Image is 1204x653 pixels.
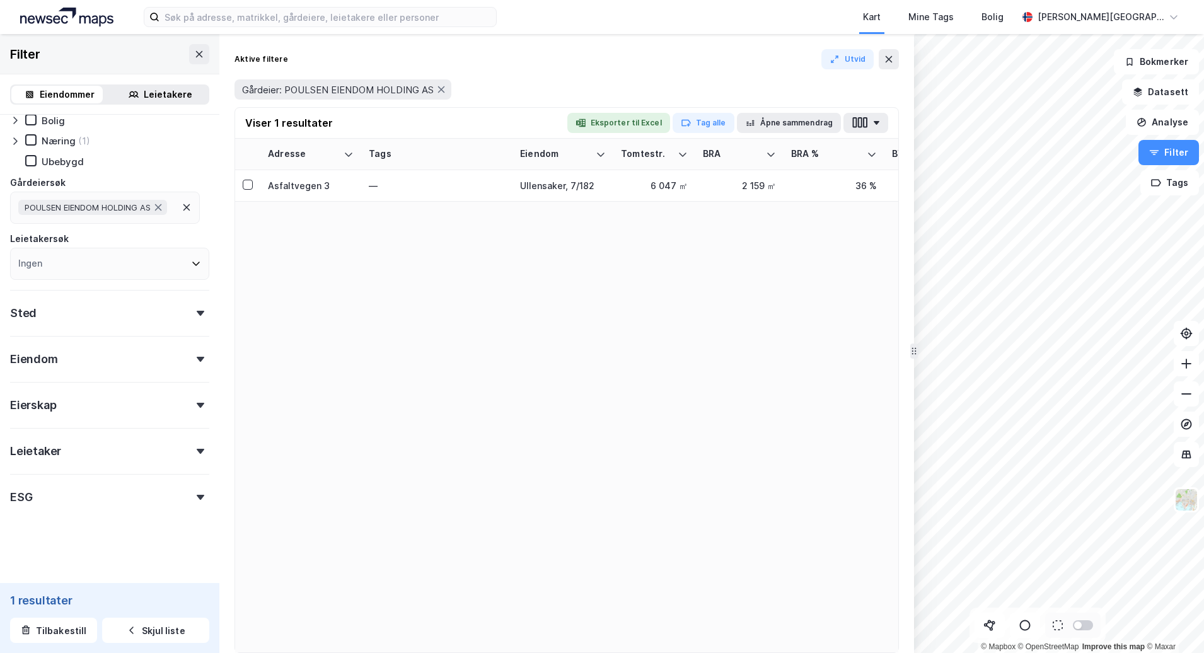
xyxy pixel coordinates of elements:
div: 2 540 ㎡ [892,179,965,192]
div: Bolig [42,115,65,127]
span: POULSEN EIENDOM HOLDING AS [25,202,151,212]
div: Leietaker [10,444,61,459]
div: Asfaltvegen 3 [268,179,354,192]
a: OpenStreetMap [1018,642,1079,651]
div: Aktive filtere [234,54,288,64]
div: Viser 1 resultater [245,115,333,130]
div: 1 resultater [10,592,209,608]
div: Næring [42,135,76,147]
div: Kart [863,9,881,25]
div: Mine Tags [908,9,954,25]
div: Tomtestr. [621,148,673,160]
div: 2 159 ㎡ [703,179,776,192]
div: Kontrollprogram for chat [1141,592,1204,653]
div: Ubebygd [42,156,84,168]
a: Mapbox [981,642,1016,651]
div: [PERSON_NAME][GEOGRAPHIC_DATA] [1038,9,1164,25]
div: Tags [369,148,505,160]
div: Eierskap [10,398,56,413]
img: logo.a4113a55bc3d86da70a041830d287a7e.svg [20,8,113,26]
div: Gårdeiersøk [10,175,66,190]
button: Utvid [821,49,874,69]
div: BRA [703,148,761,160]
iframe: Chat Widget [1141,592,1204,653]
button: Bokmerker [1114,49,1199,74]
div: — [369,176,505,196]
button: Tilbakestill [10,618,97,643]
div: Leietakere [144,87,192,102]
a: Improve this map [1082,642,1145,651]
button: Skjul liste [102,618,209,643]
button: Tags [1140,170,1199,195]
div: Leietakersøk [10,231,69,246]
div: BRA % [791,148,862,160]
span: Gårdeier: POULSEN EIENDOM HOLDING AS [242,84,434,96]
div: Bolig [981,9,1004,25]
div: (1) [78,135,90,147]
button: Analyse [1126,110,1199,135]
div: 36 % [791,179,877,192]
button: Filter [1138,140,1199,165]
div: 6 047 ㎡ [621,179,688,192]
input: Søk på adresse, matrikkel, gårdeiere, leietakere eller personer [159,8,496,26]
div: BYA [892,148,950,160]
div: Eiendom [520,148,591,160]
div: Eiendommer [40,87,95,102]
div: Ullensaker, 7/182 [520,179,606,192]
button: Eksporter til Excel [567,113,670,133]
div: Filter [10,44,40,64]
div: Ingen [18,256,42,271]
div: Sted [10,306,37,321]
button: Tag alle [673,113,734,133]
button: Åpne sammendrag [737,113,842,133]
div: Eiendom [10,352,58,367]
img: Z [1174,488,1198,512]
div: Adresse [268,148,339,160]
div: ESG [10,490,32,505]
button: Datasett [1122,79,1199,105]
